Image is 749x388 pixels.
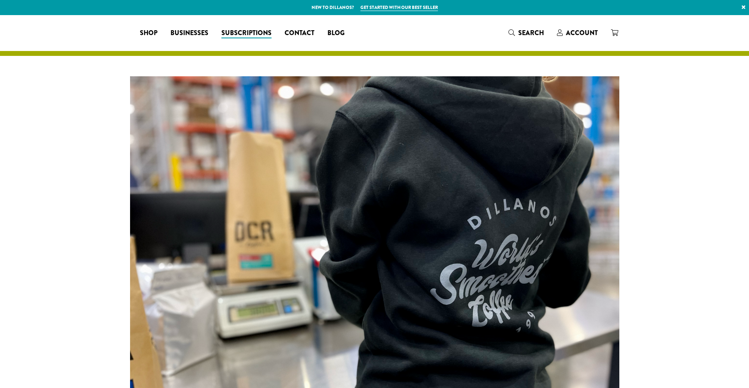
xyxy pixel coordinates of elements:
[285,28,314,38] span: Contact
[221,28,272,38] span: Subscriptions
[170,28,208,38] span: Businesses
[140,28,157,38] span: Shop
[360,4,438,11] a: Get started with our best seller
[518,28,544,38] span: Search
[327,28,345,38] span: Blog
[502,26,550,40] a: Search
[566,28,598,38] span: Account
[133,27,164,40] a: Shop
